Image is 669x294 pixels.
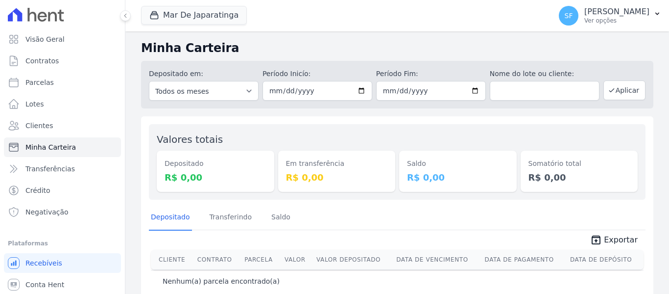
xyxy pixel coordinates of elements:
a: Saldo [269,205,292,231]
h2: Minha Carteira [141,39,653,57]
p: Ver opções [584,17,649,25]
a: Transferindo [208,205,254,231]
dd: R$ 0,00 [286,171,388,184]
button: Mar De Japaratinga [141,6,247,25]
th: Data de Vencimento [392,250,480,269]
span: Contratos [25,56,59,66]
label: Nome do lote ou cliente: [490,69,599,79]
a: Clientes [4,116,121,135]
dt: Somatório total [528,159,630,169]
label: Valores totais [157,134,223,145]
span: Parcelas [25,78,54,87]
dt: Depositado [165,159,266,169]
th: Data de Depósito [566,250,644,269]
dt: Saldo [407,159,509,169]
dt: Em transferência [286,159,388,169]
span: Negativação [25,207,69,217]
label: Período Inicío: [263,69,372,79]
a: Depositado [149,205,192,231]
button: Aplicar [603,80,645,100]
th: Contrato [193,250,240,269]
a: Minha Carteira [4,137,121,157]
span: Exportar [604,234,638,246]
a: unarchive Exportar [582,234,645,248]
span: Recebíveis [25,258,62,268]
dd: R$ 0,00 [407,171,509,184]
p: [PERSON_NAME] [584,7,649,17]
label: Depositado em: [149,70,203,78]
p: Nenhum(a) parcela encontrado(a) [163,276,280,286]
span: Conta Hent [25,280,64,290]
i: unarchive [590,234,602,246]
th: Valor [281,250,312,269]
span: Clientes [25,121,53,131]
a: Recebíveis [4,253,121,273]
a: Visão Geral [4,29,121,49]
span: Crédito [25,186,50,195]
a: Transferências [4,159,121,179]
dd: R$ 0,00 [528,171,630,184]
th: Valor Depositado [312,250,392,269]
a: Contratos [4,51,121,71]
a: Lotes [4,94,121,114]
a: Parcelas [4,73,121,92]
th: Cliente [151,250,193,269]
span: Minha Carteira [25,142,76,152]
th: Parcela [240,250,281,269]
label: Período Fim: [376,69,486,79]
dd: R$ 0,00 [165,171,266,184]
a: Negativação [4,202,121,222]
span: SF [565,12,573,19]
span: Lotes [25,99,44,109]
a: Crédito [4,181,121,200]
div: Plataformas [8,238,117,249]
span: Visão Geral [25,34,65,44]
th: Data de Pagamento [481,250,566,269]
button: SF [PERSON_NAME] Ver opções [551,2,669,29]
span: Transferências [25,164,75,174]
